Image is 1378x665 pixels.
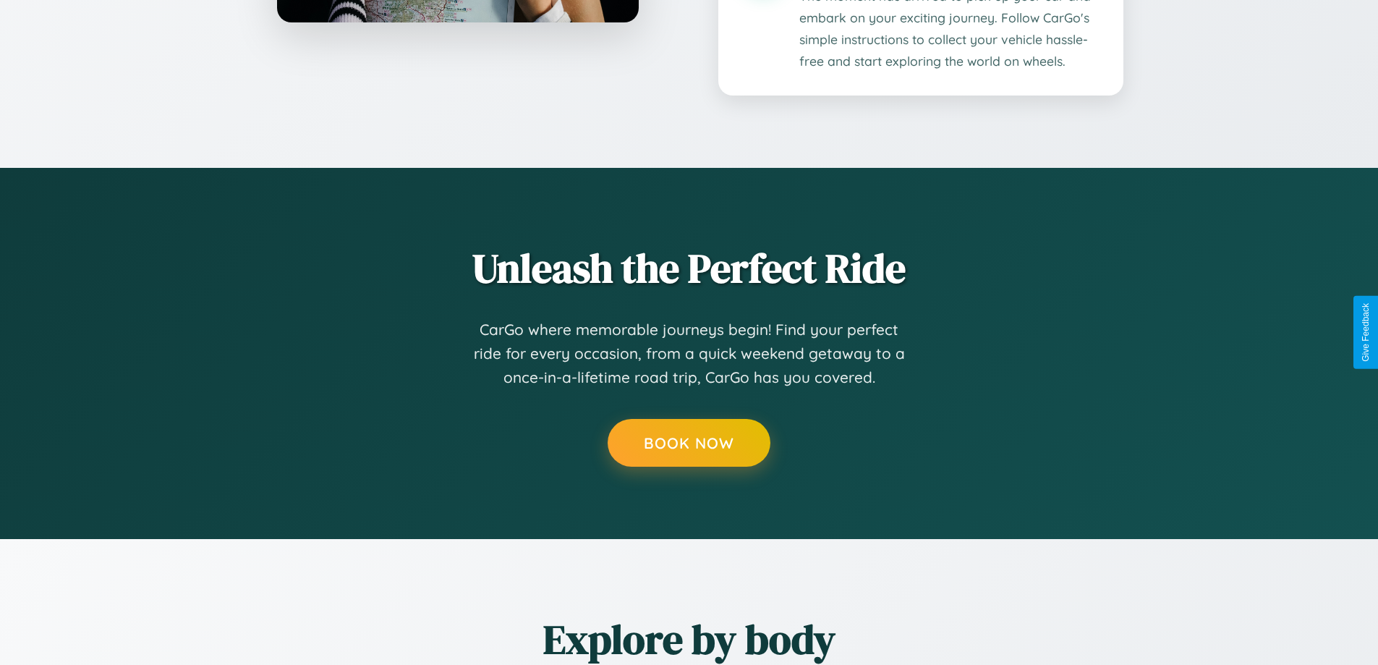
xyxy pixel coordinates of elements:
[1361,303,1371,362] div: Give Feedback
[255,240,1123,296] h2: Unleash the Perfect Ride
[472,318,906,390] p: CarGo where memorable journeys begin! Find your perfect ride for every occasion, from a quick wee...
[608,419,770,467] button: Book Now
